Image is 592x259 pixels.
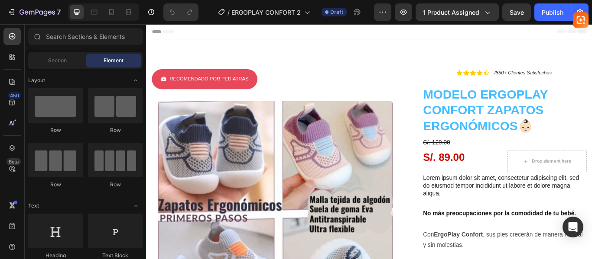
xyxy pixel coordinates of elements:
div: Row [88,126,143,134]
input: Search Sections & Elements [28,28,143,45]
span: Draft [330,8,343,16]
span: Layout [28,77,45,84]
div: 450 [8,92,21,99]
button: 1 product assigned [416,3,499,21]
div: Row [28,181,83,189]
span: 1 product assigned [423,8,479,17]
div: Beta [7,158,21,165]
span: Element [104,57,124,64]
div: Row [88,181,143,189]
span: Save [510,9,524,16]
button: 7 [3,3,65,21]
i: /850+ Clientes Satisfechos [406,53,473,60]
span: / [228,8,230,17]
div: Open Intercom Messenger [563,217,583,237]
button: Publish [534,3,571,21]
span: Text [28,202,39,210]
div: Undo/Redo [163,3,198,21]
span: Toggle open [129,74,143,87]
div: S/. 129.00 [322,131,514,145]
p: 7 [57,7,61,17]
div: Publish [542,8,563,17]
h1: Modelo ERGOPLAY Confort Zapatos Ergonómicos👶🏻 [322,72,514,129]
strong: No más preocupaciones por la comodidad de tu bebé. [323,217,501,224]
span: ERGOPLAY CONFORT 2 [231,8,301,17]
span: Toggle open [129,199,143,213]
span: Section [48,57,67,64]
div: Drop element here [449,156,495,163]
p: Lorem ipsum dolor sit amet, consectetur adipiscing elit, sed do eiusmod tempor incididunt ut labo... [323,175,513,202]
button: Save [502,3,531,21]
div: S/. 89.00 [322,147,414,164]
iframe: Design area [146,24,592,259]
div: Row [28,126,83,134]
strong: ErgoPlay Confort [335,241,393,249]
